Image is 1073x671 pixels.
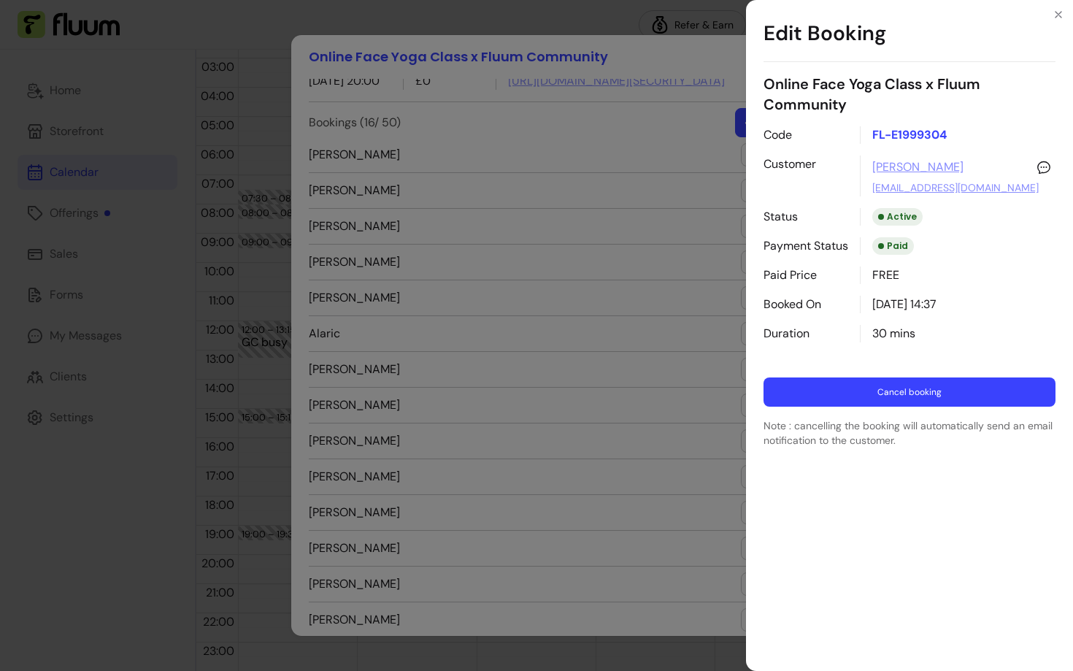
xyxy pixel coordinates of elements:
p: Payment Status [764,237,848,255]
div: [DATE] 14:37 [860,296,1055,313]
a: [EMAIL_ADDRESS][DOMAIN_NAME] [872,180,1039,195]
p: Booked On [764,296,848,313]
p: Code [764,126,848,144]
div: FREE [860,267,1055,284]
div: 30 mins [860,325,1055,342]
p: Online Face Yoga Class x Fluum Community [764,74,1055,115]
p: Status [764,208,848,226]
button: Close [1047,3,1070,26]
p: Customer [764,156,848,196]
button: Cancel booking [764,377,1055,407]
div: Paid [872,237,914,255]
p: Duration [764,325,848,342]
div: Active [872,208,923,226]
a: [PERSON_NAME] [872,158,964,176]
p: Note : cancelling the booking will automatically send an email notification to the customer. [764,418,1055,448]
p: Paid Price [764,267,848,284]
h1: Edit Booking [764,6,1055,62]
p: FL-E1999304 [860,126,1055,144]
